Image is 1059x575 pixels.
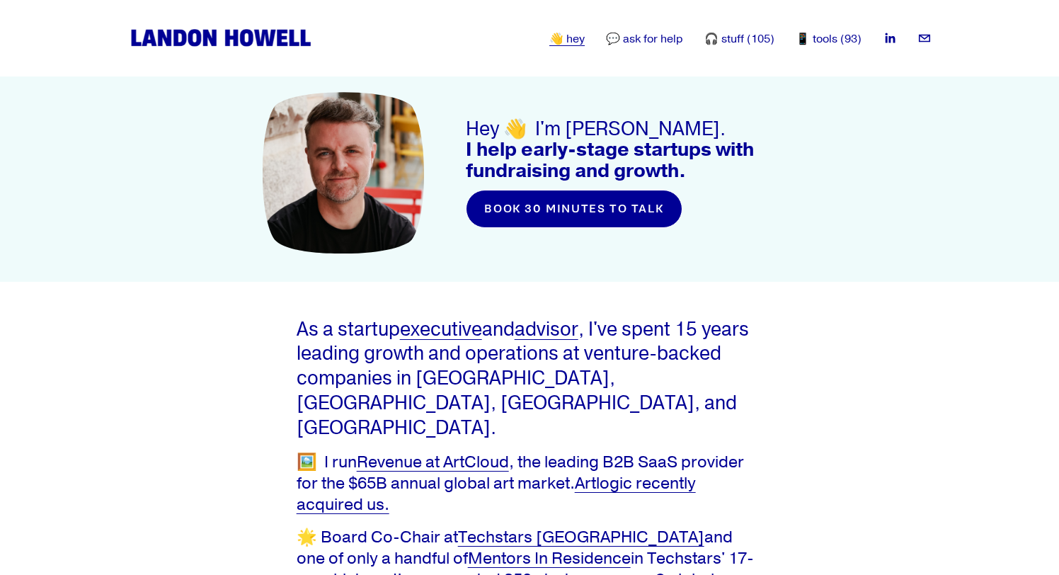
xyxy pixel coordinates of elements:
a: 🎧 stuff (105) [704,30,774,47]
a: LinkedIn [883,31,897,45]
a: Techstars [GEOGRAPHIC_DATA] [458,527,704,547]
a: advisor [515,317,578,341]
img: Landon Howell [127,26,314,50]
a: book 30 minutes to talk [466,190,682,228]
a: executive [400,317,482,341]
a: 👋 hey [549,30,585,47]
a: Artlogic recently acquired us. [297,473,696,515]
p: 🖼️ I run , the leading B2B SaaS provider for the $65B annual global art market. [297,452,763,516]
a: 📱 tools (93) [796,30,861,47]
p: As a startup and , I've spent 15 years leading growth and operations at venture-backed companies ... [297,317,763,440]
a: landon.howell@gmail.com [917,31,932,45]
strong: I help early-stage startups with fundraising and growth. [466,137,758,183]
a: Mentors In Residence [468,548,631,569]
h3: Hey 👋 I'm [PERSON_NAME]. [466,119,796,181]
a: 💬 ask for help [606,30,683,47]
a: Revenue at ArtCloud [357,452,509,472]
